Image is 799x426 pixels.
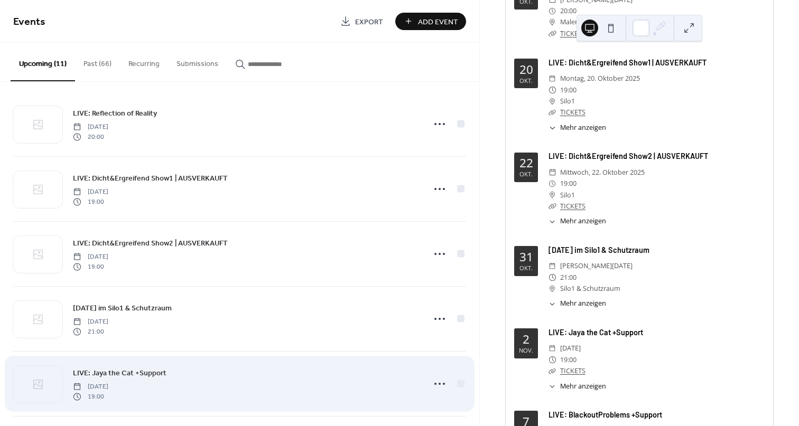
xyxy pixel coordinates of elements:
div: ​ [549,283,556,294]
div: ​ [549,201,556,212]
a: TICKETS [560,29,586,38]
span: Silo1 [560,96,575,107]
span: 19:00 [560,84,577,96]
div: ​ [549,167,556,178]
span: Export [355,16,383,27]
a: [DATE] im Silo1 & Schutzraum [73,302,172,314]
div: ​ [549,73,556,84]
span: [DATE] [73,122,108,132]
span: LIVE: Reflection of Reality [73,108,157,119]
button: ​Mehr anzeigen [549,216,606,226]
span: [DATE] [73,382,108,392]
a: LIVE: BlackoutProblems +Support [549,410,662,419]
div: ​ [549,107,556,118]
div: ​ [549,365,556,376]
a: LIVE: Jaya the Cat +Support [73,367,166,379]
div: [DATE] im Silo1 & Schutzraum [549,244,765,256]
div: 22 [519,157,533,169]
div: ​ [549,382,556,392]
span: [DATE] im Silo1 & Schutzraum [73,303,172,314]
div: ​ [549,96,556,107]
div: ​ [549,123,556,133]
span: Events [13,12,45,32]
div: Okt. [519,78,533,83]
a: TICKETS [560,202,586,211]
span: Silo1 & Schutzraum [560,283,620,294]
div: ​ [549,299,556,309]
div: ​ [549,28,556,39]
span: LIVE: Dicht&Ergreifend Show2 | AUSVERKAUFT [73,238,228,249]
span: 21:00 [73,327,108,336]
span: 19:00 [73,197,108,206]
span: [DATE] [73,252,108,262]
span: Malerwerkstatt [560,16,606,27]
span: [DATE] [73,187,108,197]
div: 31 [519,251,533,263]
span: 20:00 [73,132,108,141]
span: Mittwoch, 22. Oktober 2025 [560,167,645,178]
div: Okt. [519,265,533,271]
button: Submissions [168,43,227,80]
span: 19:00 [560,178,577,189]
span: Mehr anzeigen [560,123,606,133]
div: ​ [549,190,556,201]
button: Recurring [120,43,168,80]
a: Export [332,13,391,30]
div: ​ [549,5,556,16]
button: Add Event [395,13,466,30]
a: LIVE: Dicht&Ergreifend Show2 | AUSVERKAUFT [73,237,228,249]
span: Add Event [418,16,458,27]
div: Okt. [519,171,533,177]
button: ​Mehr anzeigen [549,382,606,392]
button: ​Mehr anzeigen [549,299,606,309]
div: ​ [549,354,556,365]
span: 19:00 [73,262,108,271]
span: [PERSON_NAME][DATE] [560,260,633,271]
span: Silo1 [560,190,575,201]
a: LIVE: Dicht&Ergreifend Show2 | AUSVERKAUFT [549,152,708,160]
div: ​ [549,178,556,189]
a: LIVE: Dicht&Ergreifend Show1 | AUSVERKAUFT [549,58,707,67]
a: TICKETS [560,366,586,375]
span: [DATE] [560,343,581,354]
span: 20:00 [560,5,577,16]
a: LIVE: Jaya the Cat +Support [549,328,643,337]
div: ​ [549,84,556,96]
a: LIVE: Reflection of Reality [73,107,157,119]
span: [DATE] [73,317,108,327]
span: Montag, 20. Oktober 2025 [560,73,640,84]
div: ​ [549,216,556,226]
span: 21:00 [560,272,577,283]
div: ​ [549,16,556,27]
div: ​ [549,343,556,354]
a: TICKETS [560,108,586,117]
span: 19:00 [560,354,577,365]
div: 2 [523,334,529,346]
button: ​Mehr anzeigen [549,123,606,133]
span: LIVE: Dicht&Ergreifend Show1 | AUSVERKAUFT [73,173,228,184]
span: Mehr anzeigen [560,216,606,226]
span: LIVE: Jaya the Cat +Support [73,368,166,379]
span: 19:00 [73,392,108,401]
button: Upcoming (11) [11,43,75,81]
div: 20 [519,64,533,76]
div: Nov. [519,347,533,353]
div: ​ [549,260,556,271]
span: Mehr anzeigen [560,382,606,392]
button: Past (66) [75,43,120,80]
span: Mehr anzeigen [560,299,606,309]
a: LIVE: Dicht&Ergreifend Show1 | AUSVERKAUFT [73,172,228,184]
div: ​ [549,272,556,283]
